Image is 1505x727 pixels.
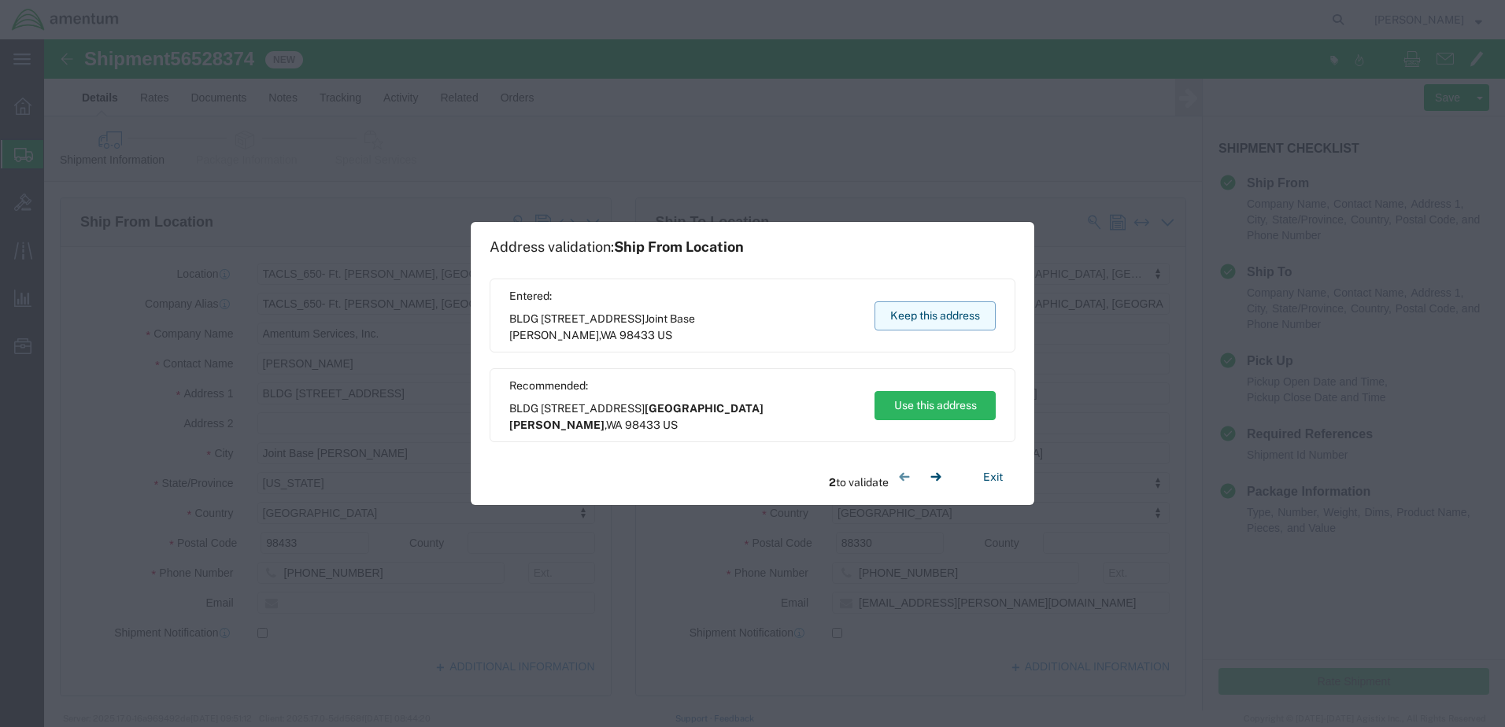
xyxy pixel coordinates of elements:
h1: Address validation: [490,238,744,256]
button: Exit [971,463,1015,491]
span: BLDG [STREET_ADDRESS] , [509,400,860,434]
span: US [657,329,672,341]
span: US [663,419,678,431]
button: Use this address [875,391,996,420]
span: Recommended: [509,378,860,394]
span: Entered: [509,288,860,304]
button: Keep this address [875,301,996,330]
span: Ship From Location [614,238,744,255]
span: WA [601,329,617,341]
span: 98433 [619,329,655,341]
span: WA [606,419,623,431]
span: BLDG [STREET_ADDRESS] , [509,311,860,344]
span: 98433 [625,419,660,431]
span: [GEOGRAPHIC_DATA][PERSON_NAME] [509,402,764,431]
span: Joint Base [PERSON_NAME] [509,312,695,341]
span: 2 [829,476,836,489]
div: to validate [829,461,952,493]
